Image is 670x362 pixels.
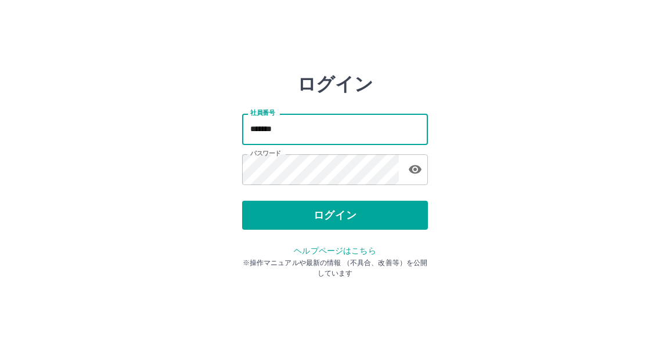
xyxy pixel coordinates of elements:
label: 社員番号 [250,108,275,117]
p: ※操作マニュアルや最新の情報 （不具合、改善等）を公開しています [242,258,428,278]
label: パスワード [250,149,281,158]
a: ヘルプページはこちら [294,246,376,255]
h2: ログイン [297,73,373,95]
button: ログイン [242,201,428,230]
